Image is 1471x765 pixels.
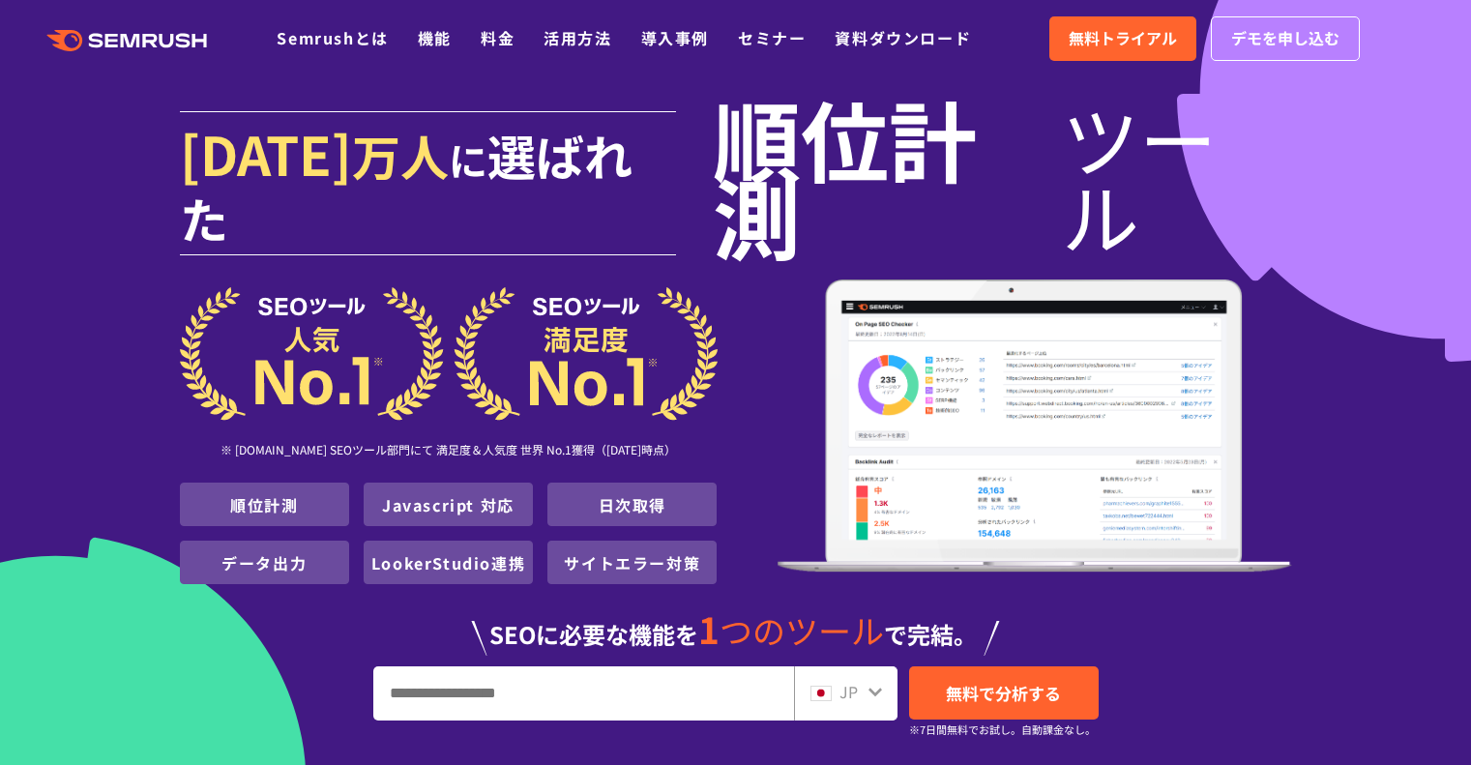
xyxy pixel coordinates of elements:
[839,680,858,703] span: JP
[946,681,1061,705] span: 無料で分析する
[884,617,977,651] span: で完結。
[713,99,1062,253] span: 順位計測
[909,666,1099,720] a: 無料で分析する
[374,667,793,720] input: URL、キーワードを入力してください
[1231,26,1339,51] span: デモを申し込む
[835,26,971,49] a: 資料ダウンロード
[180,114,352,191] span: [DATE]
[909,721,1096,739] small: ※7日間無料でお試し。自動課金なし。
[641,26,709,49] a: 導入事例
[418,26,452,49] a: 機能
[738,26,806,49] a: セミナー
[1069,26,1177,51] span: 無料トライアル
[371,551,525,574] a: LookerStudio連携
[1062,99,1292,253] span: ツール
[230,493,298,516] a: 順位計測
[277,26,388,49] a: Semrushとは
[449,132,487,188] span: に
[352,120,449,190] span: 万人
[1049,16,1196,61] a: 無料トライアル
[382,493,515,516] a: Javascript 対応
[221,551,307,574] a: データ出力
[720,606,884,654] span: つのツール
[544,26,611,49] a: 活用方法
[564,551,700,574] a: サイトエラー対策
[599,493,666,516] a: 日次取得
[180,120,633,252] span: 選ばれた
[481,26,515,49] a: 料金
[180,421,718,483] div: ※ [DOMAIN_NAME] SEOツール部門にて 満足度＆人気度 世界 No.1獲得（[DATE]時点）
[1211,16,1360,61] a: デモを申し込む
[180,592,1292,656] div: SEOに必要な機能を
[698,603,720,655] span: 1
